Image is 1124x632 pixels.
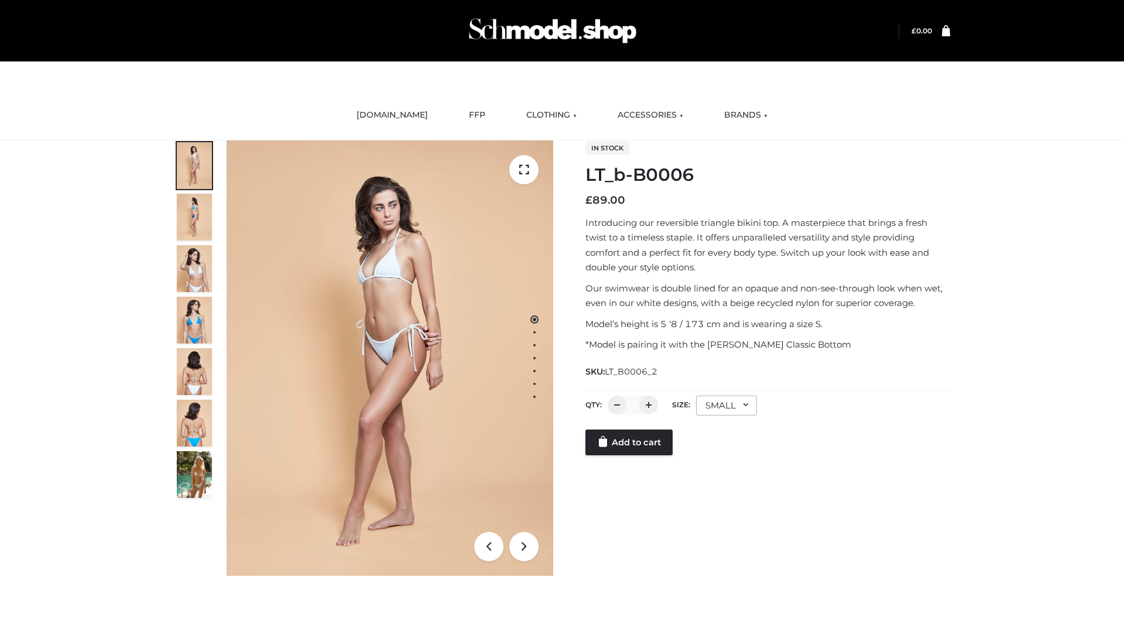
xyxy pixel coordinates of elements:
[696,396,757,415] div: SMALL
[177,194,212,241] img: ArielClassicBikiniTop_CloudNine_AzureSky_OW114ECO_2-scaled.jpg
[585,194,592,207] span: £
[672,400,690,409] label: Size:
[460,102,494,128] a: FFP
[348,102,437,128] a: [DOMAIN_NAME]
[177,348,212,395] img: ArielClassicBikiniTop_CloudNine_AzureSky_OW114ECO_7-scaled.jpg
[465,8,640,54] img: Schmodel Admin 964
[585,430,673,455] a: Add to cart
[177,142,212,189] img: ArielClassicBikiniTop_CloudNine_AzureSky_OW114ECO_1-scaled.jpg
[605,366,657,377] span: LT_B0006_2
[585,281,950,311] p: Our swimwear is double lined for an opaque and non-see-through look when wet, even in our white d...
[227,140,553,576] img: LT_b-B0006
[585,317,950,332] p: Model’s height is 5 ‘8 / 173 cm and is wearing a size S.
[585,164,950,186] h1: LT_b-B0006
[911,26,932,35] a: £0.00
[585,141,629,155] span: In stock
[585,215,950,275] p: Introducing our reversible triangle bikini top. A masterpiece that brings a fresh twist to a time...
[715,102,776,128] a: BRANDS
[518,102,585,128] a: CLOTHING
[609,102,692,128] a: ACCESSORIES
[177,297,212,344] img: ArielClassicBikiniTop_CloudNine_AzureSky_OW114ECO_4-scaled.jpg
[911,26,932,35] bdi: 0.00
[585,337,950,352] p: *Model is pairing it with the [PERSON_NAME] Classic Bottom
[911,26,916,35] span: £
[585,400,602,409] label: QTY:
[585,194,625,207] bdi: 89.00
[585,365,659,379] span: SKU:
[177,245,212,292] img: ArielClassicBikiniTop_CloudNine_AzureSky_OW114ECO_3-scaled.jpg
[177,400,212,446] img: ArielClassicBikiniTop_CloudNine_AzureSky_OW114ECO_8-scaled.jpg
[177,451,212,498] img: Arieltop_CloudNine_AzureSky2.jpg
